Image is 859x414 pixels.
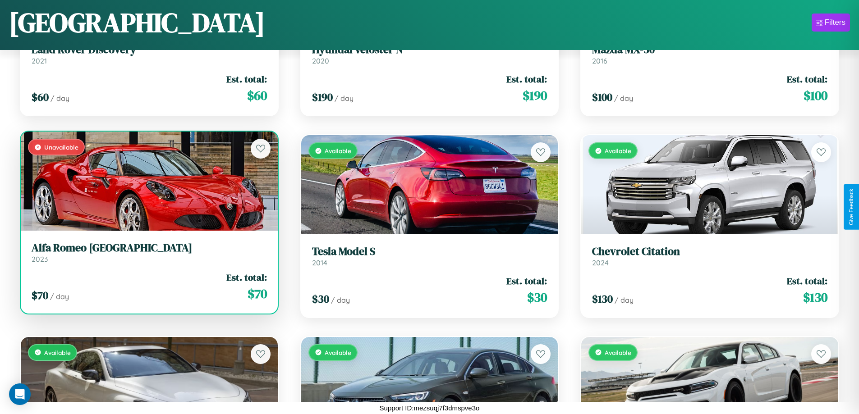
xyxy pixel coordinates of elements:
span: / day [614,94,633,103]
span: Available [44,349,71,356]
span: Est. total: [506,274,547,287]
span: / day [50,292,69,301]
span: Available [605,147,631,155]
span: / day [615,296,634,305]
span: Est. total: [506,73,547,86]
h3: Chevrolet Citation [592,245,827,258]
a: Hyundai Veloster N2020 [312,43,547,65]
span: Available [325,349,351,356]
span: Est. total: [787,73,827,86]
h3: Tesla Model S [312,245,547,258]
span: / day [51,94,69,103]
span: 2014 [312,258,327,267]
button: Filters [812,14,850,32]
span: Unavailable [44,143,78,151]
div: Open Intercom Messenger [9,383,31,405]
h3: Land Rover Discovery [32,43,267,56]
a: Land Rover Discovery2021 [32,43,267,65]
span: $ 190 [523,86,547,105]
span: / day [335,94,354,103]
span: Est. total: [226,271,267,284]
h3: Mazda MX-30 [592,43,827,56]
span: 2024 [592,258,609,267]
span: $ 60 [247,86,267,105]
span: $ 130 [803,288,827,306]
span: 2021 [32,56,47,65]
span: 2023 [32,255,48,264]
span: Est. total: [787,274,827,287]
p: Support ID: mezsuqj7f3dmspve3o [380,402,480,414]
span: $ 190 [312,90,333,105]
h1: [GEOGRAPHIC_DATA] [9,4,265,41]
span: Available [605,349,631,356]
div: Give Feedback [848,189,854,225]
span: Available [325,147,351,155]
span: / day [331,296,350,305]
h3: Alfa Romeo [GEOGRAPHIC_DATA] [32,241,267,255]
a: Mazda MX-302016 [592,43,827,65]
a: Tesla Model S2014 [312,245,547,267]
div: Filters [825,18,845,27]
a: Chevrolet Citation2024 [592,245,827,267]
span: $ 100 [804,86,827,105]
span: $ 70 [32,288,48,303]
span: $ 60 [32,90,49,105]
span: $ 100 [592,90,612,105]
span: $ 130 [592,291,613,306]
a: Alfa Romeo [GEOGRAPHIC_DATA]2023 [32,241,267,264]
h3: Hyundai Veloster N [312,43,547,56]
span: $ 30 [527,288,547,306]
span: $ 30 [312,291,329,306]
span: Est. total: [226,73,267,86]
span: 2020 [312,56,329,65]
span: $ 70 [248,285,267,303]
span: 2016 [592,56,607,65]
